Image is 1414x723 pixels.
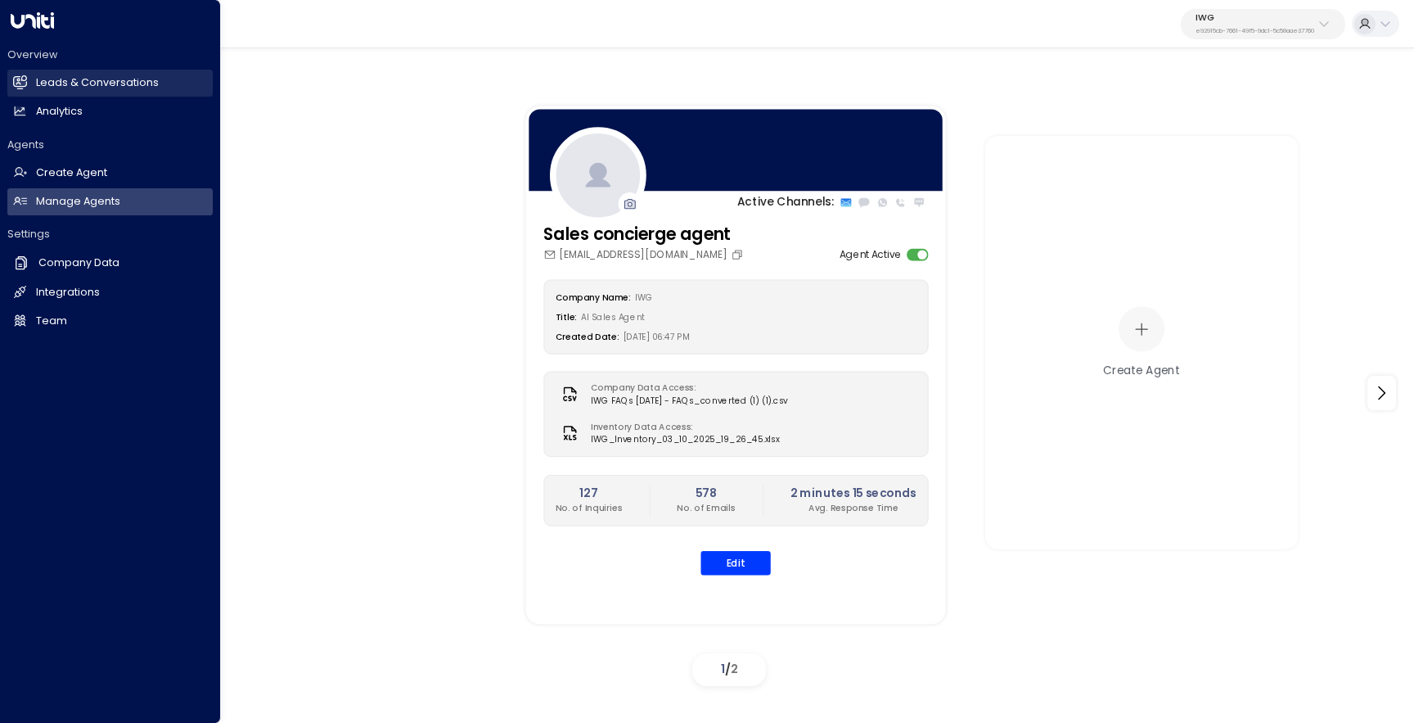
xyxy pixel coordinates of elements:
label: Company Name: [556,292,631,304]
h3: Sales concierge agent [543,223,746,248]
span: IWG FAQs [DATE] - FAQs_converted (1) (1).csv [591,395,788,408]
label: Created Date: [556,332,619,343]
span: 1 [721,661,725,677]
button: Copy [731,249,746,261]
a: Team [7,308,213,335]
a: Analytics [7,98,213,125]
h2: Settings [7,227,213,242]
h2: Analytics [36,104,83,120]
p: No. of Inquiries [556,502,623,514]
p: No. of Emails [677,502,735,514]
h2: 127 [556,486,623,503]
h2: 2 minutes 15 seconds [790,486,916,503]
h2: Manage Agents [36,194,120,210]
button: IWGe92915cb-7661-49f5-9dc1-5c58aae37760 [1181,9,1345,39]
a: Integrations [7,279,213,306]
h2: Company Data [38,255,119,271]
span: [DATE] 06:47 PM [624,332,691,343]
div: / [692,653,766,686]
h2: Agents [7,138,213,152]
h2: Create Agent [36,165,107,181]
h2: Integrations [36,285,100,300]
span: IWG [635,292,653,304]
p: Active Channels: [737,195,834,212]
h2: Overview [7,47,213,62]
a: Create Agent [7,160,213,187]
label: Company Data Access: [591,382,781,395]
h2: 578 [677,486,735,503]
button: Edit [700,551,771,576]
div: [EMAIL_ADDRESS][DOMAIN_NAME] [543,248,746,263]
h2: Leads & Conversations [36,75,159,91]
a: Leads & Conversations [7,70,213,97]
h2: Team [36,314,67,329]
p: e92915cb-7661-49f5-9dc1-5c58aae37760 [1196,28,1314,34]
p: Avg. Response Time [790,502,916,514]
div: Create Agent [1103,362,1180,379]
a: Company Data [7,249,213,277]
span: AI Sales Agent [581,312,645,323]
label: Agent Active [840,248,902,263]
a: Manage Agents [7,188,213,215]
label: Title: [556,312,578,323]
p: IWG [1196,13,1314,23]
span: IWG_Inventory_03_10_2025_19_26_45.xlsx [591,434,780,446]
span: 2 [731,661,738,677]
label: Inventory Data Access: [591,422,772,434]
